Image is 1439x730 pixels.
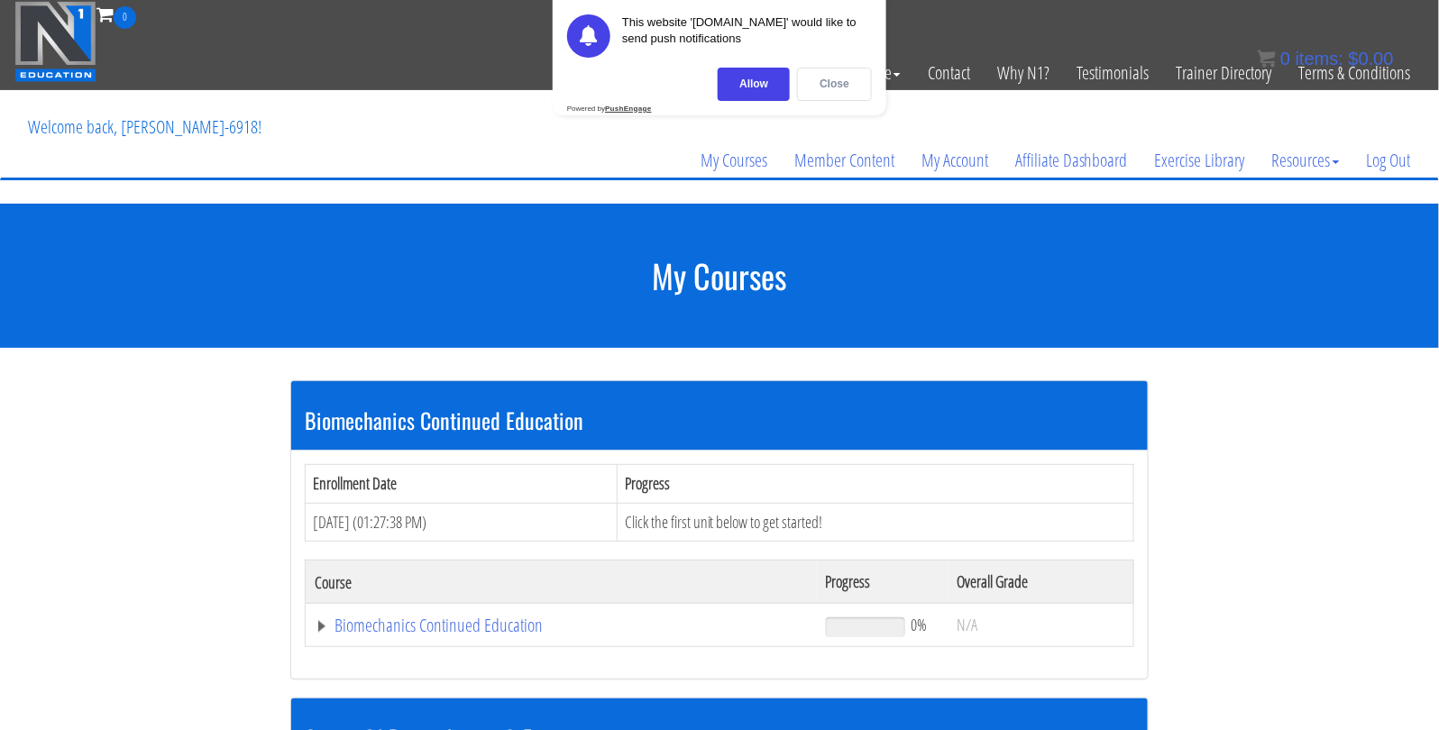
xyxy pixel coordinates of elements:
[1063,29,1163,117] a: Testimonials
[305,408,1134,432] h3: Biomechanics Continued Education
[114,6,136,29] span: 0
[914,29,984,117] a: Contact
[718,68,790,101] div: Allow
[781,117,908,204] a: Member Content
[617,503,1133,542] td: Click the first unit below to get started!
[1349,49,1359,68] span: $
[1258,50,1276,68] img: icon11.png
[1258,49,1394,68] a: 0 items: $0.00
[797,68,872,101] div: Close
[567,105,652,113] div: Powered by
[687,117,781,204] a: My Courses
[1002,117,1141,204] a: Affiliate Dashboard
[1286,29,1425,117] a: Terms & Conditions
[908,117,1002,204] a: My Account
[1280,49,1290,68] span: 0
[912,615,928,634] span: 0%
[1141,117,1259,204] a: Exercise Library
[14,1,96,82] img: n1-education
[306,561,817,604] th: Course
[1349,49,1394,68] bdi: 0.00
[14,91,275,163] p: Welcome back, [PERSON_NAME]-6918!
[1353,117,1425,204] a: Log Out
[984,29,1063,117] a: Why N1?
[96,2,136,26] a: 0
[605,105,651,113] strong: PushEngage
[1259,117,1353,204] a: Resources
[306,464,618,503] th: Enrollment Date
[817,561,948,604] th: Progress
[1296,49,1343,68] span: items:
[948,561,1133,604] th: Overall Grade
[948,604,1133,647] td: N/A
[1163,29,1286,117] a: Trainer Directory
[622,14,872,58] div: This website '[DOMAIN_NAME]' would like to send push notifications
[306,503,618,542] td: [DATE] (01:27:38 PM)
[617,464,1133,503] th: Progress
[315,616,808,634] a: Biomechanics Continued Education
